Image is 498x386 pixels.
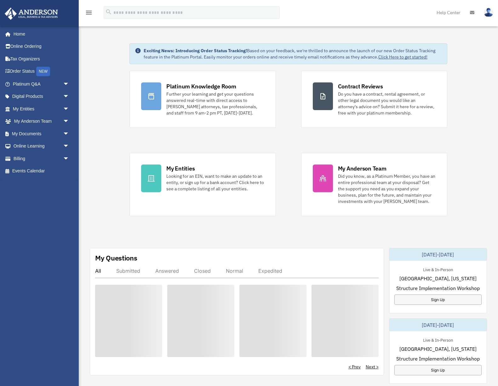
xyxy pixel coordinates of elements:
[4,53,79,65] a: Tax Organizers
[418,266,458,272] div: Live & In-Person
[129,71,276,128] a: Platinum Knowledge Room Further your learning and get your questions answered real-time with dire...
[4,127,79,140] a: My Documentsarrow_drop_down
[348,364,361,370] a: < Prev
[301,71,447,128] a: Contract Reviews Do you have a contract, rental agreement, or other legal document you would like...
[105,8,112,15] i: search
[4,65,79,78] a: Order StatusNEW
[4,40,79,53] a: Online Ordering
[63,90,76,103] span: arrow_drop_down
[63,115,76,128] span: arrow_drop_down
[4,165,79,177] a: Events Calendar
[484,8,493,17] img: User Pic
[95,253,137,263] div: My Questions
[63,127,76,140] span: arrow_drop_down
[3,8,60,20] img: Anderson Advisors Platinum Portal
[338,165,386,172] div: My Anderson Team
[166,91,264,116] div: Further your learning and get your questions answered real-time with direct access to [PERSON_NAM...
[144,48,442,60] div: Based on your feedback, we're thrilled to announce the launch of our new Order Status Tracking fe...
[338,91,436,116] div: Do you have a contract, rental agreement, or other legal document you would like an attorney's ad...
[378,54,427,60] a: Click Here to get started!
[4,115,79,128] a: My Anderson Teamarrow_drop_down
[226,268,243,274] div: Normal
[155,268,179,274] div: Answered
[4,103,79,115] a: My Entitiesarrow_drop_down
[301,153,447,216] a: My Anderson Team Did you know, as a Platinum Member, you have an entire professional team at your...
[389,248,487,261] div: [DATE]-[DATE]
[63,152,76,165] span: arrow_drop_down
[129,153,276,216] a: My Entities Looking for an EIN, want to make an update to an entity, or sign up for a bank accoun...
[389,319,487,331] div: [DATE]-[DATE]
[338,82,383,90] div: Contract Reviews
[85,11,93,16] a: menu
[144,48,247,53] strong: Exciting News: Introducing Order Status Tracking!
[418,336,458,343] div: Live & In-Person
[194,268,211,274] div: Closed
[166,173,264,192] div: Looking for an EIN, want to make an update to an entity, or sign up for a bank account? Click her...
[166,82,236,90] div: Platinum Knowledge Room
[338,173,436,204] div: Did you know, as a Platinum Member, you have an entire professional team at your disposal? Get th...
[85,9,93,16] i: menu
[4,140,79,153] a: Online Learningarrow_drop_down
[394,294,482,305] a: Sign Up
[166,165,195,172] div: My Entities
[396,284,480,292] span: Structure Implementation Workshop
[95,268,101,274] div: All
[399,275,477,282] span: [GEOGRAPHIC_DATA], [US_STATE]
[399,345,477,353] span: [GEOGRAPHIC_DATA], [US_STATE]
[36,67,50,76] div: NEW
[4,28,76,40] a: Home
[4,152,79,165] a: Billingarrow_drop_down
[63,103,76,115] span: arrow_drop_down
[366,364,379,370] a: Next >
[4,78,79,90] a: Platinum Q&Aarrow_drop_down
[258,268,282,274] div: Expedited
[116,268,140,274] div: Submitted
[63,140,76,153] span: arrow_drop_down
[63,78,76,91] span: arrow_drop_down
[394,365,482,375] a: Sign Up
[4,90,79,103] a: Digital Productsarrow_drop_down
[396,355,480,362] span: Structure Implementation Workshop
